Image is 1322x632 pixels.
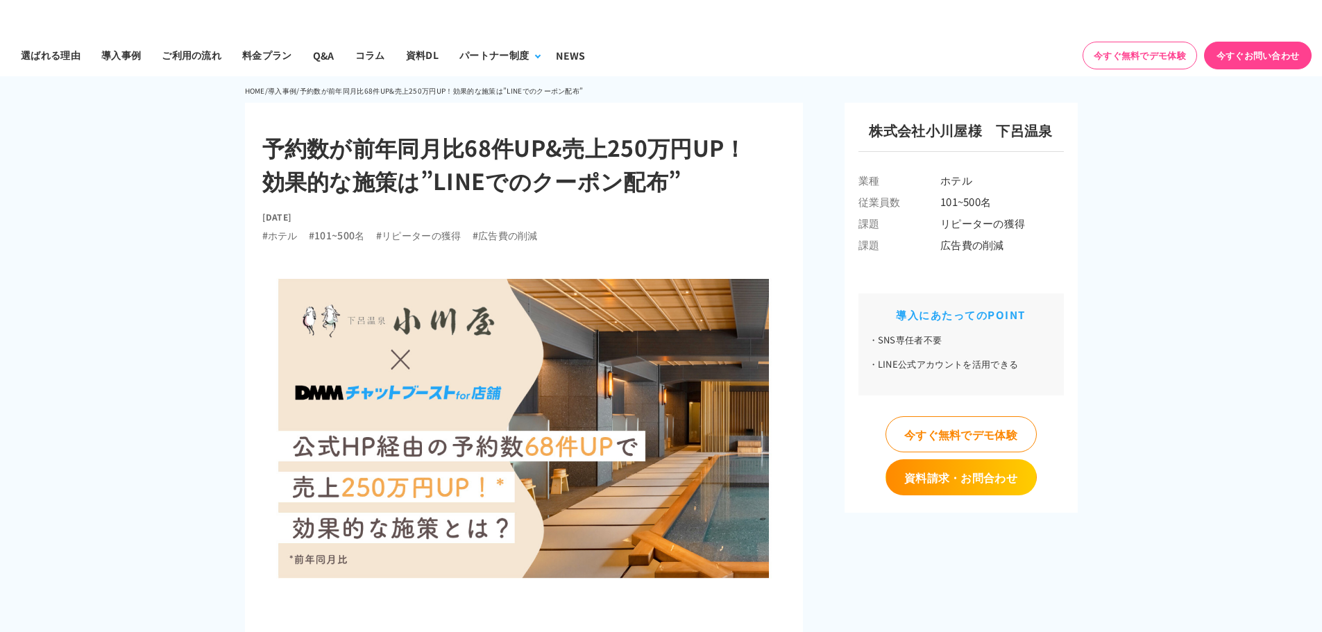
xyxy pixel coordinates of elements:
li: #広告費の削減 [473,228,538,243]
a: NEWS [545,34,595,76]
a: コラム [345,34,396,76]
a: Q&A [303,34,345,76]
h3: 株式会社小川屋様 下呂温泉 [858,120,1064,152]
a: 導入事例 [91,34,151,76]
li: LINE公式アカウントを活用できる [869,357,1053,371]
h1: 予約数が前年同月比68件UP&売上250万円UP！ 効果的な施策は”LINEでのクーポン配布” [262,130,786,197]
li: #101~500名 [309,228,365,243]
a: 今すぐお問い合わせ [1204,42,1312,69]
a: HOME [245,85,265,96]
a: 導入事例 [268,85,296,96]
span: リピーターの獲得 [940,216,1064,230]
span: 広告費の削減 [940,237,1064,252]
a: 資料請求・お問合わせ [885,459,1037,495]
li: / [265,83,268,99]
a: 今すぐ無料でデモ体験 [885,416,1037,452]
a: 選ばれる理由 [10,34,91,76]
li: 予約数が前年同月比68件UP&売上250万円UP！効果的な施策は”LINEでのクーポン配布” [300,83,584,99]
a: 料金プラン [232,34,303,76]
span: 課題 [858,216,940,230]
span: ホテル [940,173,1064,187]
h2: 導入にあたってのPOINT [869,307,1053,323]
span: 101~500名 [940,194,1064,209]
a: 今すぐ無料でデモ体験 [1083,42,1197,69]
span: 課題 [858,237,940,252]
time: [DATE] [262,211,292,223]
span: 従業員数 [858,194,940,209]
li: #ホテル [262,228,298,243]
li: #リピーターの獲得 [376,228,461,243]
li: SNS専任者不要 [869,333,1053,347]
li: / [296,83,299,99]
a: 資料DL [396,34,449,76]
div: パートナー制度 [459,48,529,62]
a: ご利用の流れ [151,34,232,76]
span: 業種 [858,173,940,187]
